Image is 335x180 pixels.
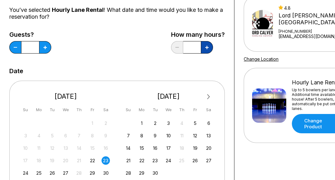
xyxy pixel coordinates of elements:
div: Choose Monday, September 15th, 2025 [138,144,146,152]
div: Fr [88,106,97,114]
div: Choose Friday, August 29th, 2025 [88,169,97,177]
div: Choose Friday, September 19th, 2025 [191,144,199,152]
div: Choose Friday, September 5th, 2025 [191,119,199,127]
div: Not available Monday, August 18th, 2025 [35,156,43,165]
div: Not available Thursday, August 21st, 2025 [75,156,83,165]
div: Not available Thursday, September 4th, 2025 [178,119,186,127]
div: Sa [102,106,110,114]
div: Choose Sunday, September 21st, 2025 [124,156,133,165]
div: [DATE] [122,92,215,101]
div: Choose Monday, September 1st, 2025 [138,119,146,127]
div: Not available Thursday, September 18th, 2025 [178,144,186,152]
div: We [164,106,173,114]
div: Not available Monday, August 11th, 2025 [35,144,43,152]
div: Not available Saturday, August 16th, 2025 [102,144,110,152]
div: Mo [35,106,43,114]
div: Not available Wednesday, August 13th, 2025 [61,144,70,152]
div: month 2025-09 [123,118,214,177]
div: Choose Saturday, August 30th, 2025 [102,169,110,177]
div: Not available Sunday, August 17th, 2025 [21,156,30,165]
div: Choose Tuesday, September 9th, 2025 [151,131,159,140]
div: Tu [151,106,159,114]
div: Choose Sunday, September 28th, 2025 [124,169,133,177]
div: Not available Tuesday, August 5th, 2025 [48,131,57,140]
div: Not available Sunday, August 3rd, 2025 [21,131,30,140]
div: Choose Wednesday, August 27th, 2025 [61,169,70,177]
div: Choose Saturday, September 27th, 2025 [204,156,213,165]
div: Choose Saturday, September 20th, 2025 [204,144,213,152]
div: Choose Monday, September 22nd, 2025 [138,156,146,165]
div: Choose Sunday, August 24th, 2025 [21,169,30,177]
div: Not available Friday, August 1st, 2025 [88,119,97,127]
button: Next Month [204,92,214,102]
div: Choose Friday, September 26th, 2025 [191,156,199,165]
div: Choose Monday, August 25th, 2025 [35,169,43,177]
div: Choose Wednesday, September 10th, 2025 [164,131,173,140]
label: Guests? [9,31,51,38]
div: Choose Friday, August 22nd, 2025 [88,156,97,165]
div: Choose Tuesday, September 2nd, 2025 [151,119,159,127]
div: Mo [138,106,146,114]
div: Choose Tuesday, August 26th, 2025 [48,169,57,177]
div: Sa [204,106,213,114]
div: Not available Thursday, September 25th, 2025 [178,156,186,165]
div: Not available Saturday, August 2nd, 2025 [102,119,110,127]
div: Not available Wednesday, August 6th, 2025 [61,131,70,140]
div: Choose Saturday, August 23rd, 2025 [102,156,110,165]
div: Not available Tuesday, August 19th, 2025 [48,156,57,165]
div: Su [124,106,133,114]
a: Change Location [244,56,278,62]
div: We [61,106,70,114]
div: Fr [191,106,199,114]
div: Su [21,106,30,114]
label: Date [9,68,23,74]
div: Choose Tuesday, September 30th, 2025 [151,169,159,177]
div: Choose Sunday, September 14th, 2025 [124,144,133,152]
label: How many hours? [171,31,225,38]
div: Th [178,106,186,114]
div: [DATE] [19,92,112,101]
div: Choose Friday, September 12th, 2025 [191,131,199,140]
div: Choose Tuesday, September 23rd, 2025 [151,156,159,165]
div: Choose Monday, September 29th, 2025 [138,169,146,177]
img: Hourly Lane Rental [252,88,286,123]
div: Choose Wednesday, September 17th, 2025 [164,144,173,152]
div: Choose Sunday, September 7th, 2025 [124,131,133,140]
div: Not available Friday, August 8th, 2025 [88,131,97,140]
span: Hourly Lane Rental [52,7,104,13]
img: Lord Calvert Bowling Center [252,7,273,41]
div: Not available Thursday, August 14th, 2025 [75,144,83,152]
div: Th [75,106,83,114]
div: You’ve selected ! What date and time would you like to make a reservation for? [9,7,225,20]
div: Choose Wednesday, September 3rd, 2025 [164,119,173,127]
div: Tu [48,106,57,114]
div: Choose Wednesday, September 24th, 2025 [164,156,173,165]
div: Choose Saturday, September 13th, 2025 [204,131,213,140]
div: Not available Thursday, August 28th, 2025 [75,169,83,177]
div: Choose Tuesday, September 16th, 2025 [151,144,159,152]
div: Not available Saturday, August 9th, 2025 [102,131,110,140]
div: Not available Thursday, August 7th, 2025 [75,131,83,140]
div: Not available Thursday, September 11th, 2025 [178,131,186,140]
div: Not available Wednesday, August 20th, 2025 [61,156,70,165]
div: Choose Saturday, September 6th, 2025 [204,119,213,127]
div: Not available Monday, August 4th, 2025 [35,131,43,140]
div: Not available Tuesday, August 12th, 2025 [48,144,57,152]
div: Choose Monday, September 8th, 2025 [138,131,146,140]
div: Not available Friday, August 15th, 2025 [88,144,97,152]
div: Not available Sunday, August 10th, 2025 [21,144,30,152]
